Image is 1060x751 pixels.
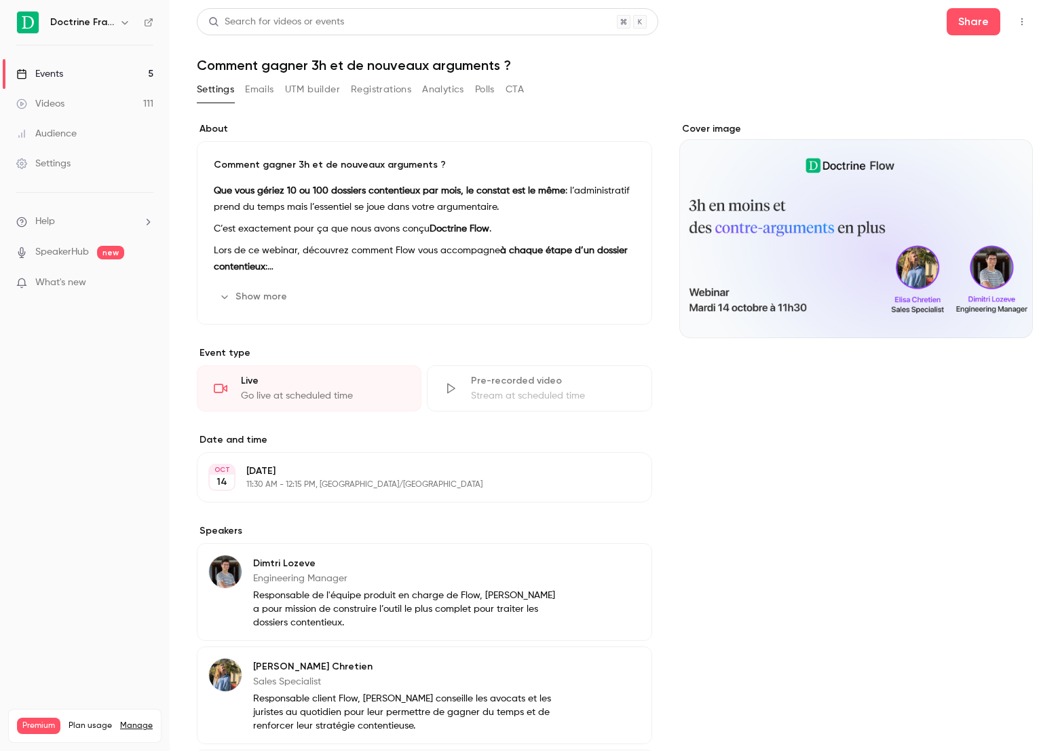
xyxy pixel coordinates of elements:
[197,433,652,447] label: Date and time
[17,12,39,33] img: Doctrine France
[137,277,153,289] iframe: Noticeable Trigger
[253,675,564,689] p: Sales Specialist
[214,221,635,237] p: C’est exactement pour ça que nous avons conçu .
[246,479,580,490] p: 11:30 AM - 12:15 PM, [GEOGRAPHIC_DATA]/[GEOGRAPHIC_DATA]
[506,79,524,100] button: CTA
[245,79,273,100] button: Emails
[16,97,64,111] div: Videos
[197,646,652,744] div: Elisa Chretien[PERSON_NAME] ChretienSales SpecialistResponsable client Flow, [PERSON_NAME] consei...
[246,464,580,478] p: [DATE]
[17,718,60,734] span: Premium
[209,659,242,691] img: Elisa Chretien
[197,346,652,360] p: Event type
[285,79,340,100] button: UTM builder
[120,720,153,731] a: Manage
[214,242,635,275] p: Lors de ce webinar, découvrez comment Flow vous accompagne :
[16,127,77,141] div: Audience
[427,365,651,411] div: Pre-recorded videoStream at scheduled time
[253,589,564,629] p: Responsable de l'équipe produit en charge de Flow, [PERSON_NAME] a pour mission de construire l’o...
[471,374,635,388] div: Pre-recorded video
[475,79,495,100] button: Polls
[214,186,565,196] strong: Que vous gériez 10 ou 100 dossiers contentieux par mois, le constat est le même
[197,122,652,136] label: About
[16,67,63,81] div: Events
[197,79,234,100] button: Settings
[253,660,564,674] p: [PERSON_NAME] Chretien
[35,276,86,290] span: What's new
[16,157,71,170] div: Settings
[197,524,652,538] label: Speakers
[197,57,1033,73] h1: Comment gagner 3h et de nouveaux arguments ?
[35,245,89,259] a: SpeakerHub
[214,158,635,172] p: Comment gagner 3h et de nouveaux arguments ?
[209,555,242,588] img: Dimtri Lozeve
[197,543,652,641] div: Dimtri LozeveDimtri LozeveEngineering ManagerResponsable de l'équipe produit en charge de Flow, [...
[16,215,153,229] li: help-dropdown-opener
[216,475,227,489] p: 14
[241,374,404,388] div: Live
[947,8,1000,35] button: Share
[35,215,55,229] span: Help
[430,224,489,234] strong: Doctrine Flow
[50,16,114,29] h6: Doctrine France
[422,79,464,100] button: Analytics
[214,286,295,308] button: Show more
[97,246,124,259] span: new
[69,720,112,731] span: Plan usage
[253,692,564,733] p: Responsable client Flow, [PERSON_NAME] conseille les avocats et les juristes au quotidien pour le...
[471,389,635,403] div: Stream at scheduled time
[679,122,1034,136] label: Cover image
[253,557,564,570] p: Dimtri Lozeve
[214,183,635,215] p: : l’administratif prend du temps mais l’essentiel se joue dans votre argumentaire.
[208,15,344,29] div: Search for videos or events
[351,79,411,100] button: Registrations
[210,465,234,475] div: OCT
[197,365,421,411] div: LiveGo live at scheduled time
[241,389,404,403] div: Go live at scheduled time
[253,572,564,585] p: Engineering Manager
[679,122,1034,338] section: Cover image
